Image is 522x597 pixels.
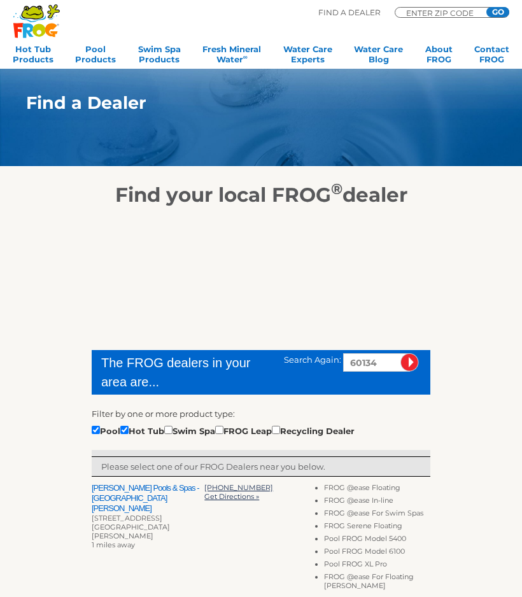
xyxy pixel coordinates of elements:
[204,492,259,501] a: Get Directions »
[474,44,509,69] a: ContactFROG
[331,179,342,198] sup: ®
[425,44,453,69] a: AboutFROG
[101,460,421,473] p: Please select one of our FROG Dealers near you below.
[7,183,515,207] h2: Find your local FROG dealer
[92,423,355,437] div: Pool Hot Tub Swim Spa FROG Leap Recycling Dealer
[101,353,265,391] div: The FROG dealers in your area are...
[486,7,509,17] input: GO
[324,521,430,534] li: FROG Serene Floating
[92,407,235,420] label: Filter by one or more product type:
[13,44,53,69] a: Hot TubProducts
[92,540,135,549] span: 1 miles away
[75,44,116,69] a: PoolProducts
[284,355,341,365] span: Search Again:
[138,44,181,69] a: Swim SpaProducts
[283,44,332,69] a: Water CareExperts
[324,572,430,594] li: FROG @ease For Floating [PERSON_NAME]
[204,483,273,492] a: [PHONE_NUMBER]
[92,523,204,540] div: [GEOGRAPHIC_DATA][PERSON_NAME]
[26,93,464,113] h1: Find a Dealer
[400,353,419,372] input: Submit
[324,559,430,572] li: Pool FROG XL Pro
[324,483,430,496] li: FROG @ease Floating
[354,44,403,69] a: Water CareBlog
[324,534,430,547] li: Pool FROG Model 5400
[92,514,204,523] div: [STREET_ADDRESS]
[92,483,204,514] h2: [PERSON_NAME] Pools & Spas - [GEOGRAPHIC_DATA][PERSON_NAME]
[318,7,381,18] p: Find A Dealer
[243,53,248,60] sup: ∞
[324,496,430,509] li: FROG @ease In-line
[405,10,481,16] input: Zip Code Form
[324,509,430,521] li: FROG @ease For Swim Spas
[324,547,430,559] li: Pool FROG Model 6100
[202,44,261,69] a: Fresh MineralWater∞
